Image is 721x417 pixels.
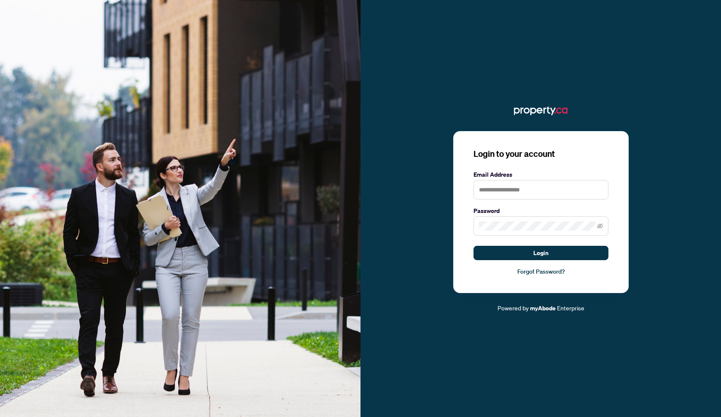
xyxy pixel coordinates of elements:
[473,170,608,179] label: Email Address
[473,267,608,276] a: Forgot Password?
[533,246,549,260] span: Login
[473,148,608,160] h3: Login to your account
[473,246,608,260] button: Login
[473,206,608,215] label: Password
[514,104,568,118] img: ma-logo
[597,223,603,229] span: eye-invisible
[498,304,529,312] span: Powered by
[530,304,556,313] a: myAbode
[557,304,584,312] span: Enterprise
